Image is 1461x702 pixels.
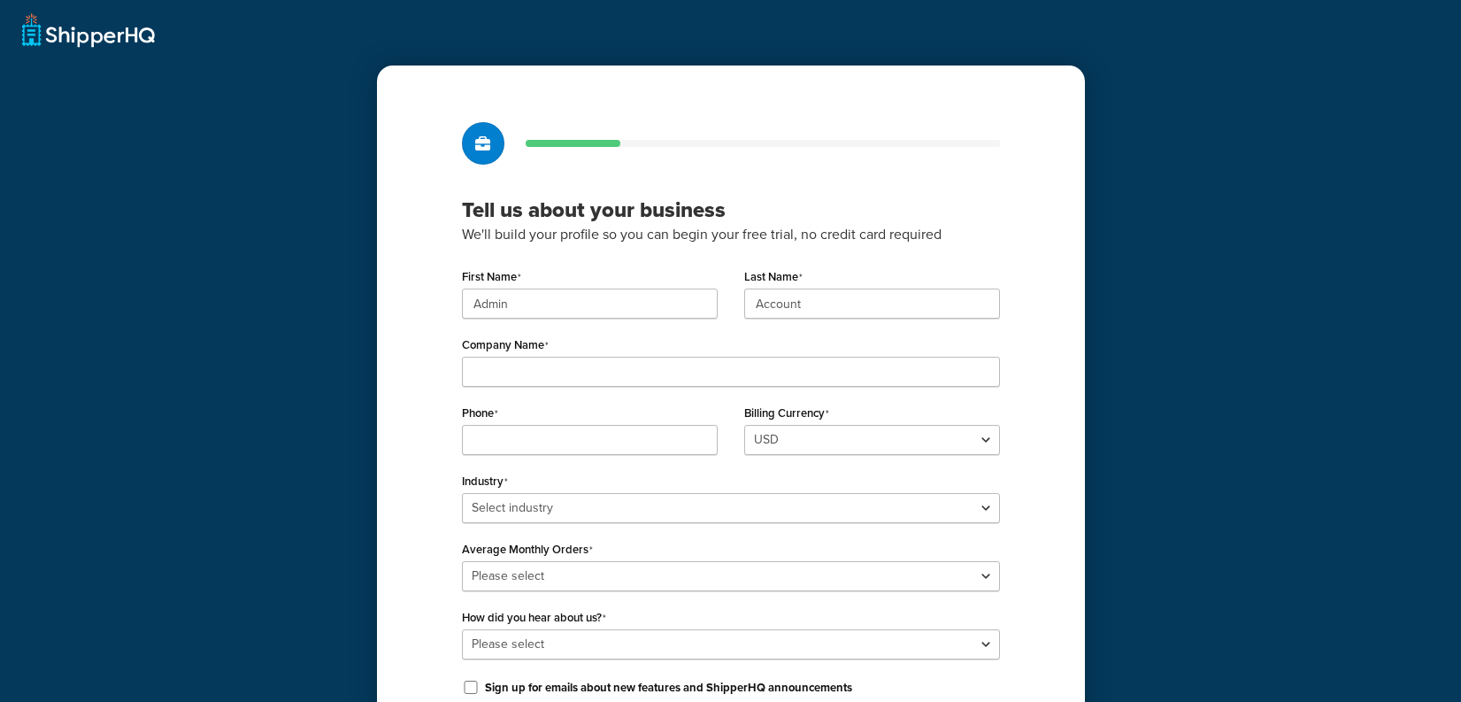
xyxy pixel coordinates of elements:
label: Last Name [744,270,803,284]
label: Sign up for emails about new features and ShipperHQ announcements [485,680,852,696]
label: First Name [462,270,521,284]
h3: Tell us about your business [462,197,1000,223]
label: Phone [462,406,498,420]
label: Average Monthly Orders [462,543,593,557]
label: How did you hear about us? [462,611,606,625]
label: Industry [462,474,508,489]
label: Company Name [462,338,549,352]
label: Billing Currency [744,406,829,420]
p: We'll build your profile so you can begin your free trial, no credit card required [462,223,1000,246]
